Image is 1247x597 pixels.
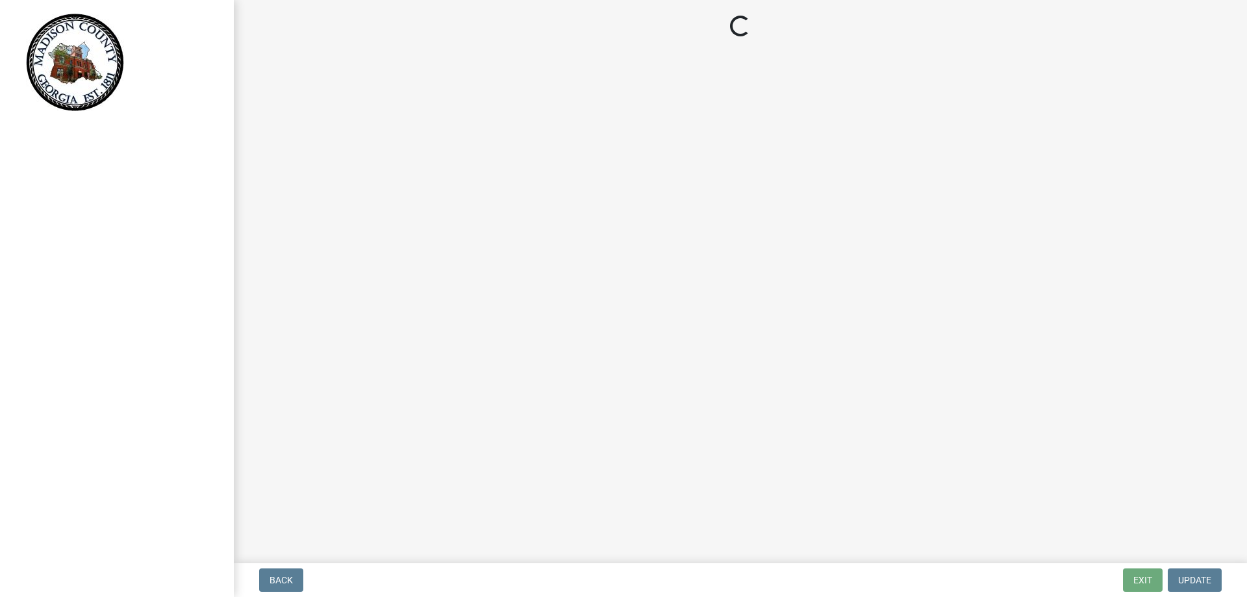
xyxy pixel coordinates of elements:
[270,575,293,585] span: Back
[1178,575,1211,585] span: Update
[26,14,124,111] img: Madison County, Georgia
[259,568,303,592] button: Back
[1123,568,1163,592] button: Exit
[1168,568,1222,592] button: Update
